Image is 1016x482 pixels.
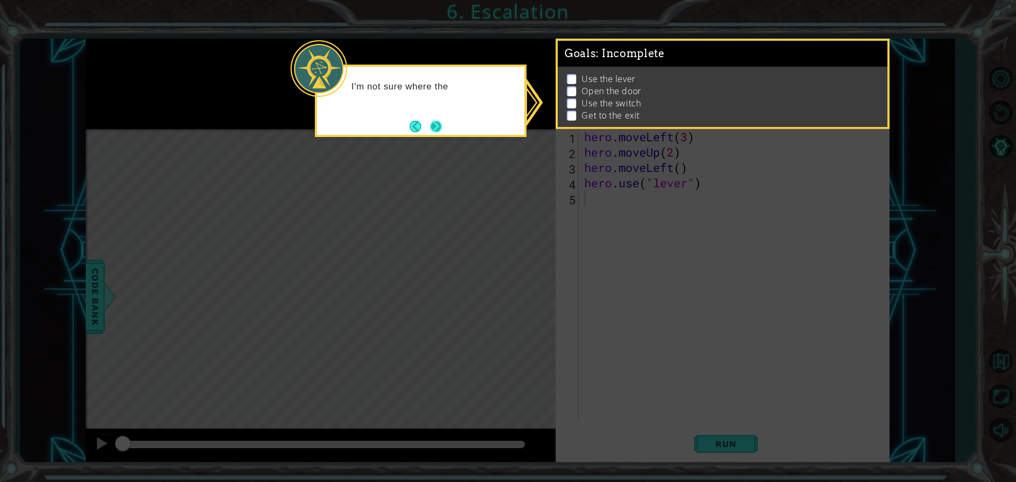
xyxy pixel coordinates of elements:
button: Back [410,121,430,132]
p: Open the door [582,85,641,97]
p: I'm not sure where the [351,81,517,93]
p: Use the switch [582,97,641,109]
button: Next [430,121,442,132]
span: Goals [565,47,665,60]
span: : Incomplete [596,47,664,60]
p: Get to the exit [582,110,639,121]
p: Use the lever [582,73,635,85]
